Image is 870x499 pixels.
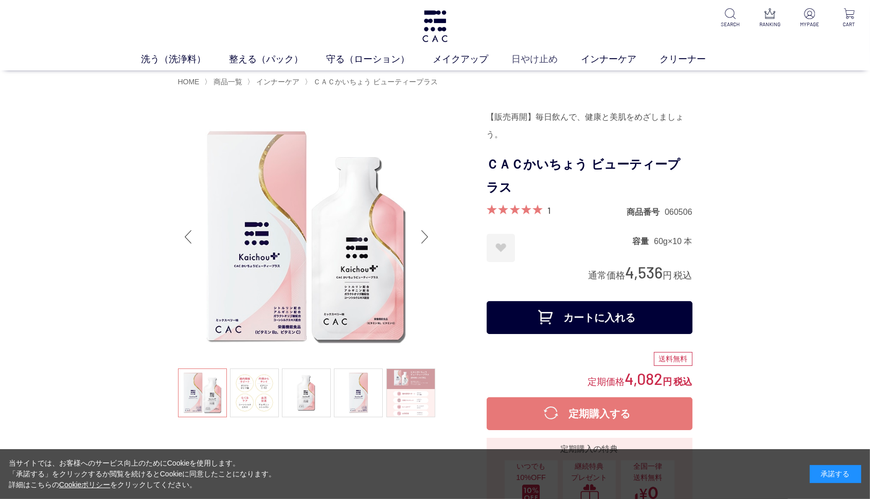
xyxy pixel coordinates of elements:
a: SEARCH [718,8,743,28]
div: Next slide [415,216,435,257]
div: 定期購入の特典 [491,443,688,455]
a: インナーケア [581,52,660,66]
span: ＣＡＣかいちょう ビューティープラス [314,78,438,86]
button: 定期購入する [487,397,693,430]
button: カートに入れる [487,301,693,334]
span: 商品一覧 [214,78,242,86]
span: 税込 [674,270,693,281]
a: 洗う（洗浄料） [141,52,229,66]
a: お気に入りに登録する [487,234,515,262]
a: RANKING [757,8,783,28]
a: HOME [178,78,200,86]
dd: 060506 [665,207,692,217]
p: RANKING [757,21,783,28]
a: 守る（ローション） [326,52,433,66]
p: MYPAGE [797,21,822,28]
p: SEARCH [718,21,743,28]
a: 商品一覧 [211,78,242,86]
p: CART [837,21,862,28]
h1: ＣＡＣかいちょう ビューティープラス [487,153,693,199]
span: 定期価格 [588,376,625,387]
a: メイクアップ [433,52,511,66]
dd: 60g×10 本 [654,236,692,247]
a: 1 [548,205,551,216]
span: 円 [663,377,672,387]
a: 日やけ止め [511,52,581,66]
a: インナーケア [254,78,299,86]
div: 承諾する [810,465,861,483]
div: 当サイトでは、お客様へのサービス向上のためにCookieを使用します。 「承諾する」をクリックするか閲覧を続けるとCookieに同意したことになります。 詳細はこちらの をクリックしてください。 [9,458,276,490]
dt: 商品番号 [627,207,665,217]
div: 【販売再開】毎日飲んで、健康と美肌をめざしましょう。 [487,108,693,143]
a: 整える（パック） [229,52,326,66]
div: 送料無料 [654,352,693,366]
span: インナーケア [256,78,299,86]
a: CART [837,8,862,28]
li: 〉 [204,77,245,87]
dt: 容量 [632,236,654,247]
a: クリーナー [660,52,729,66]
span: 4,536 [626,263,663,282]
a: Cookieポリシー [59,480,111,489]
img: ＣＡＣかいちょう ビューティープラス [178,108,435,365]
span: 円 [663,270,672,281]
span: 4,082 [625,369,663,388]
a: ＣＡＣかいちょう ビューティープラス [312,78,438,86]
img: logo [421,10,449,42]
span: 税込 [674,377,693,387]
li: 〉 [247,77,302,87]
div: Previous slide [178,216,199,257]
span: 通常価格 [589,270,626,281]
a: MYPAGE [797,8,822,28]
li: 〉 [305,77,441,87]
